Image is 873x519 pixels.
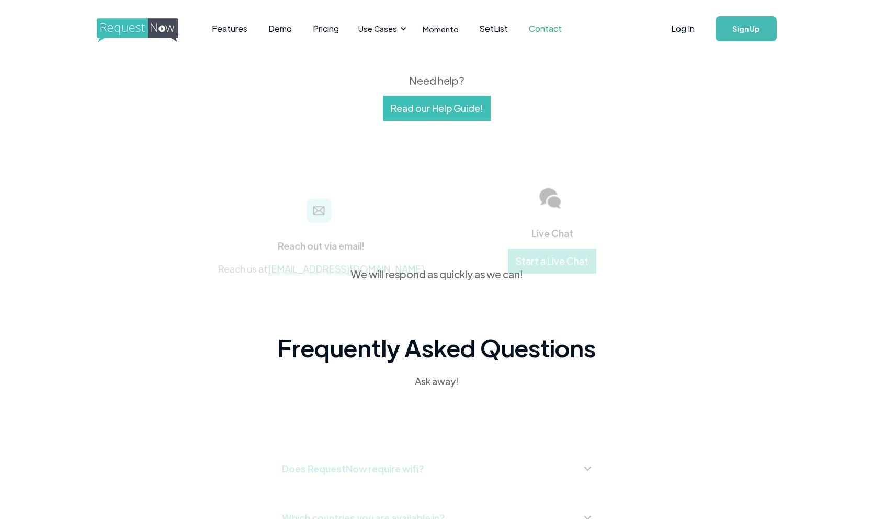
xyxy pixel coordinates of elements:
[97,18,198,42] img: requestnow logo
[716,16,777,41] a: Sign Up
[352,13,410,45] div: Use Cases
[661,10,705,47] a: Log In
[302,13,349,45] a: Pricing
[191,73,683,88] div: Need help?
[278,239,365,253] h5: Reach out via email!
[258,13,302,45] a: Demo
[307,374,566,389] div: Ask away!
[218,261,424,277] div: Reach us at
[383,96,491,121] a: Read our Help Guide!
[201,13,258,45] a: Features
[358,23,397,35] div: Use Cases
[508,249,596,274] a: Start a Live Chat
[531,226,573,241] h5: Live Chat
[469,13,518,45] a: SetList
[97,18,175,39] a: home
[278,332,596,363] h2: Frequently Asked Questions
[412,14,469,44] a: Momento
[282,460,424,477] div: Does RequestNow require wifi?
[518,13,572,45] a: Contact
[268,263,424,275] a: [EMAIL_ADDRESS][DOMAIN_NAME]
